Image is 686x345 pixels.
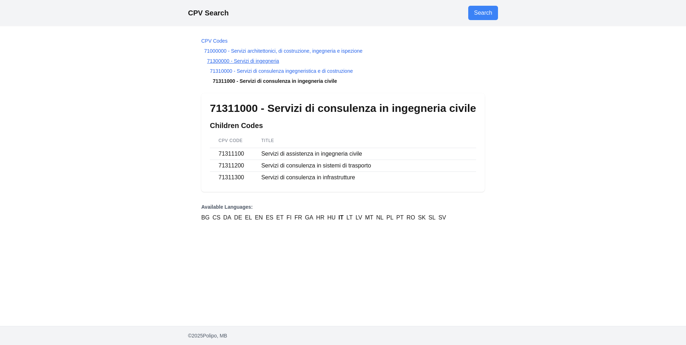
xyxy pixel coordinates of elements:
[253,172,476,184] td: Servizi di consulenza in infrastrutture
[253,148,476,160] td: Servizi di assistenza in ingegneria civile
[210,148,253,160] td: 71311100
[376,213,384,222] a: NL
[327,213,335,222] a: HU
[201,203,485,222] nav: Language Versions
[201,213,210,222] a: BG
[276,213,283,222] a: ET
[188,9,229,17] a: CPV Search
[234,213,242,222] a: DE
[223,213,231,222] a: DA
[286,213,291,222] a: FI
[245,213,252,222] a: EL
[356,213,362,222] a: LV
[210,160,253,172] td: 71311200
[210,120,476,131] h2: Children Codes
[438,213,446,222] a: SV
[210,102,476,115] h1: 71311000 - Servizi di consulenza in ingegneria civile
[407,213,415,222] a: RO
[201,203,485,211] p: Available Languages:
[212,213,220,222] a: CS
[210,133,253,148] th: CPV Code
[207,58,279,64] a: 71300000 - Servizi di ingegneria
[188,332,498,339] p: © 2025 Polipo, MB
[305,213,313,222] a: GA
[201,37,485,85] nav: Breadcrumb
[201,77,485,85] li: 71311000 - Servizi di consulenza in ingegneria civile
[386,213,394,222] a: PL
[347,213,353,222] a: LT
[210,172,253,184] td: 71311300
[204,48,362,54] a: 71000000 - Servizi architettonici, di costruzione, ingegneria e ispezione
[316,213,324,222] a: HR
[266,213,273,222] a: ES
[428,213,436,222] a: SL
[396,213,404,222] a: PT
[201,38,227,44] a: CPV Codes
[253,133,476,148] th: Title
[253,160,476,172] td: Servizi di consulenza in sistemi di trasporto
[295,213,302,222] a: FR
[365,213,373,222] a: MT
[255,213,263,222] a: EN
[210,68,353,74] a: 71310000 - Servizi di consulenza ingegneristica e di costruzione
[338,213,343,222] a: IT
[418,213,426,222] a: SK
[468,6,498,20] a: Go to search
